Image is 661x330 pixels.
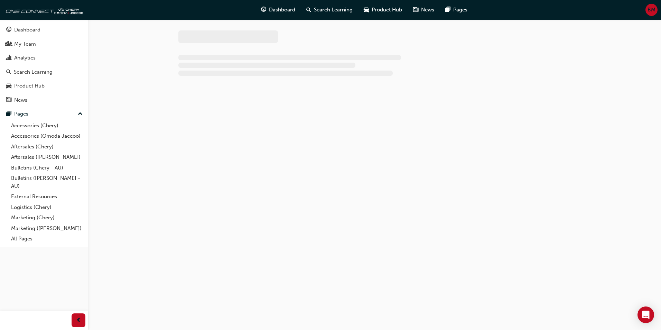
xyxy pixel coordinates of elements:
div: Analytics [14,54,36,62]
a: guage-iconDashboard [255,3,301,17]
a: Logistics (Chery) [8,202,85,213]
span: BM [648,6,655,14]
button: BM [645,4,658,16]
a: pages-iconPages [440,3,473,17]
span: news-icon [6,97,11,103]
a: search-iconSearch Learning [301,3,358,17]
img: oneconnect [3,3,83,17]
a: Accessories (Omoda Jaecoo) [8,131,85,141]
span: News [421,6,434,14]
a: Accessories (Chery) [8,120,85,131]
div: My Team [14,40,36,48]
div: Open Intercom Messenger [637,306,654,323]
a: Marketing (Chery) [8,212,85,223]
a: Analytics [3,52,85,64]
span: Product Hub [372,6,402,14]
span: search-icon [306,6,311,14]
span: chart-icon [6,55,11,61]
button: DashboardMy TeamAnalyticsSearch LearningProduct HubNews [3,22,85,108]
a: My Team [3,38,85,51]
a: Marketing ([PERSON_NAME]) [8,223,85,234]
a: car-iconProduct Hub [358,3,408,17]
span: guage-icon [6,27,11,33]
span: pages-icon [445,6,450,14]
span: Pages [453,6,467,14]
span: pages-icon [6,111,11,117]
a: Aftersales ([PERSON_NAME]) [8,152,85,163]
a: All Pages [8,233,85,244]
a: news-iconNews [408,3,440,17]
span: Search Learning [314,6,353,14]
a: Product Hub [3,80,85,92]
span: car-icon [364,6,369,14]
a: External Resources [8,191,85,202]
span: news-icon [413,6,418,14]
a: Dashboard [3,24,85,36]
button: Pages [3,108,85,120]
span: people-icon [6,41,11,47]
a: News [3,94,85,107]
a: Search Learning [3,66,85,79]
span: search-icon [6,69,11,75]
a: Aftersales (Chery) [8,141,85,152]
div: Search Learning [14,68,53,76]
span: prev-icon [76,316,81,325]
a: Bulletins ([PERSON_NAME] - AU) [8,173,85,191]
div: Product Hub [14,82,45,90]
span: guage-icon [261,6,266,14]
div: Pages [14,110,28,118]
span: up-icon [78,110,83,119]
span: car-icon [6,83,11,89]
span: Dashboard [269,6,295,14]
div: Dashboard [14,26,40,34]
div: News [14,96,27,104]
a: Bulletins (Chery - AU) [8,163,85,173]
